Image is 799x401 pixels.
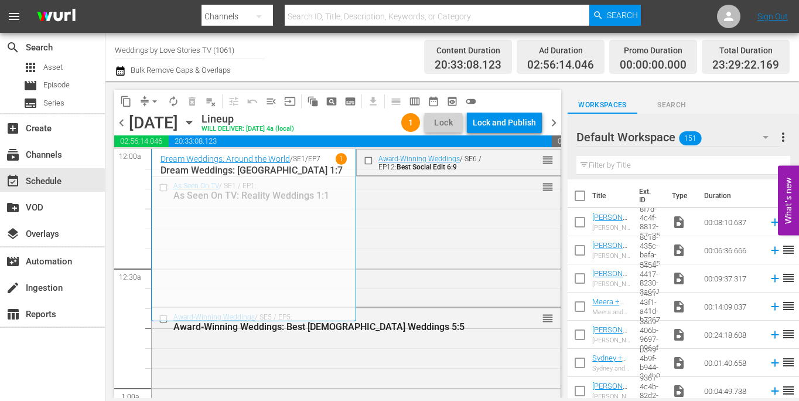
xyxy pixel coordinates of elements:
div: WILL DELIVER: [DATE] 4a (local) [202,125,294,133]
span: Episode [43,79,70,91]
span: 23:29:22.169 [712,59,779,72]
span: Create [6,121,20,135]
span: reorder [781,327,795,341]
span: Fill episodes with ad slates [262,92,281,111]
span: Video [672,215,686,229]
span: 1 [401,118,420,127]
span: Select an event to delete [183,92,202,111]
td: 00:01:40.658 [699,349,764,377]
button: Lock and Publish [467,112,542,133]
span: Reports [6,307,20,321]
span: View Backup [443,92,462,111]
span: Asset [23,60,37,74]
span: chevron_left [114,115,129,130]
td: fdc0ab09-8c18-435c-bafa-e3c45a346ab1 [635,236,667,264]
span: reorder [542,181,554,193]
span: calendar_view_week_outlined [409,96,421,107]
span: date_range_outlined [428,96,439,107]
p: / [290,155,293,163]
svg: Add to Schedule [769,244,781,257]
td: d6dfbab9-5454-4417-8230-3a6614578e56 [635,264,667,293]
span: Overlays [6,227,20,241]
span: Refresh All Search Blocks [299,90,322,113]
div: Sydney and Ran [592,365,630,372]
svg: Add to Schedule [769,356,781,369]
a: [PERSON_NAME] + [PERSON_NAME] | [GEOGRAPHIC_DATA], [GEOGRAPHIC_DATA] [592,241,629,311]
span: Video [672,271,686,286]
button: more_vert [776,123,790,151]
p: Dream Weddings: [GEOGRAPHIC_DATA] 1:7 [161,165,347,176]
span: auto_awesome_motion_outlined [307,96,319,107]
span: reorder [542,312,554,325]
span: arrow_drop_down [149,96,161,107]
span: Episode [23,79,37,93]
span: Video [672,356,686,370]
span: subtitles_outlined [344,96,356,107]
span: VOD [6,200,20,215]
span: Search [607,5,638,26]
span: menu_open [265,96,277,107]
a: Meera + Xavi | [GEOGRAPHIC_DATA], [GEOGRAPHIC_DATA], [GEOGRAPHIC_DATA] [592,297,629,368]
div: Promo Duration [620,42,687,59]
span: Channels [6,148,20,162]
td: 32bd39d6-8f7d-4c4f-8812-57c35210d6c6 [635,208,667,236]
span: Lock [429,117,457,129]
div: Lineup [202,113,294,125]
div: Ad Duration [527,42,594,59]
td: 00:14:09.037 [699,293,764,321]
th: Type [665,179,697,212]
span: Ingestion [6,281,20,295]
span: 02:56:14.046 [114,135,169,147]
th: Ext. ID [632,179,665,212]
span: preview_outlined [446,96,458,107]
span: reorder [781,271,795,285]
span: Automation [6,254,20,269]
img: ans4CAIJ8jUAAAAAAAAAAAAAAAAAAAAAAAAgQb4GAAAAAAAAAAAAAAAAAAAAAAAAJMjXAAAAAAAAAAAAAAAAAAAAAAAAgAT5G... [28,3,84,30]
div: Content Duration [435,42,501,59]
td: 00:06:36.666 [699,236,764,264]
td: 8fe98c73-b349-4b9f-b944-2c4b0e2158fe [635,349,667,377]
span: reorder [781,355,795,369]
p: 1 [339,155,343,163]
span: Loop Content [164,92,183,111]
a: Dream Weddings: Around the World [161,154,290,164]
span: pageview_outlined [326,96,337,107]
svg: Add to Schedule [769,272,781,285]
div: [PERSON_NAME] and [PERSON_NAME] [592,252,630,260]
p: SE1 / [293,155,308,163]
span: 20:33:08.123 [435,59,501,72]
svg: Add to Schedule [769,216,781,229]
svg: Add to Schedule [769,385,781,397]
span: 00:30:37.831 [552,135,561,147]
span: 151 [680,126,702,151]
span: 00:00:00.000 [620,59,687,72]
span: reorder [781,383,795,397]
td: fbb088e4-9481-43f1-a41d-b7267520f485 [635,293,667,321]
span: toggle_off [465,96,477,107]
div: / SE5 / EP5: [173,313,498,332]
div: Lock and Publish [473,112,536,133]
span: Video [672,243,686,257]
th: Duration [697,179,767,212]
span: menu [7,9,21,23]
span: Create Series Block [341,92,360,111]
span: Create Search Block [322,92,341,111]
span: input [284,96,296,107]
button: reorder [542,312,554,324]
span: 02:56:14.046 [527,59,594,72]
span: Series [23,96,37,110]
span: playlist_remove_outlined [205,96,217,107]
a: [PERSON_NAME] + [PERSON_NAME] | [GEOGRAPHIC_DATA] [592,325,628,378]
div: Default Workspace [576,121,780,154]
td: 00:24:18.608 [699,321,764,349]
div: / SE6 / EP12: [378,155,506,171]
a: [PERSON_NAME] + [PERSON_NAME] | [GEOGRAPHIC_DATA], [GEOGRAPHIC_DATA] [592,269,629,339]
span: autorenew_outlined [168,96,179,107]
span: Search [637,99,706,111]
span: content_copy [120,96,132,107]
span: more_vert [776,130,790,144]
span: 20:33:08.123 [169,135,552,147]
div: Award-Winning Weddings: Best [DEMOGRAPHIC_DATA] Weddings 5:5 [173,321,498,332]
span: Asset [43,62,63,73]
button: Search [589,5,641,26]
